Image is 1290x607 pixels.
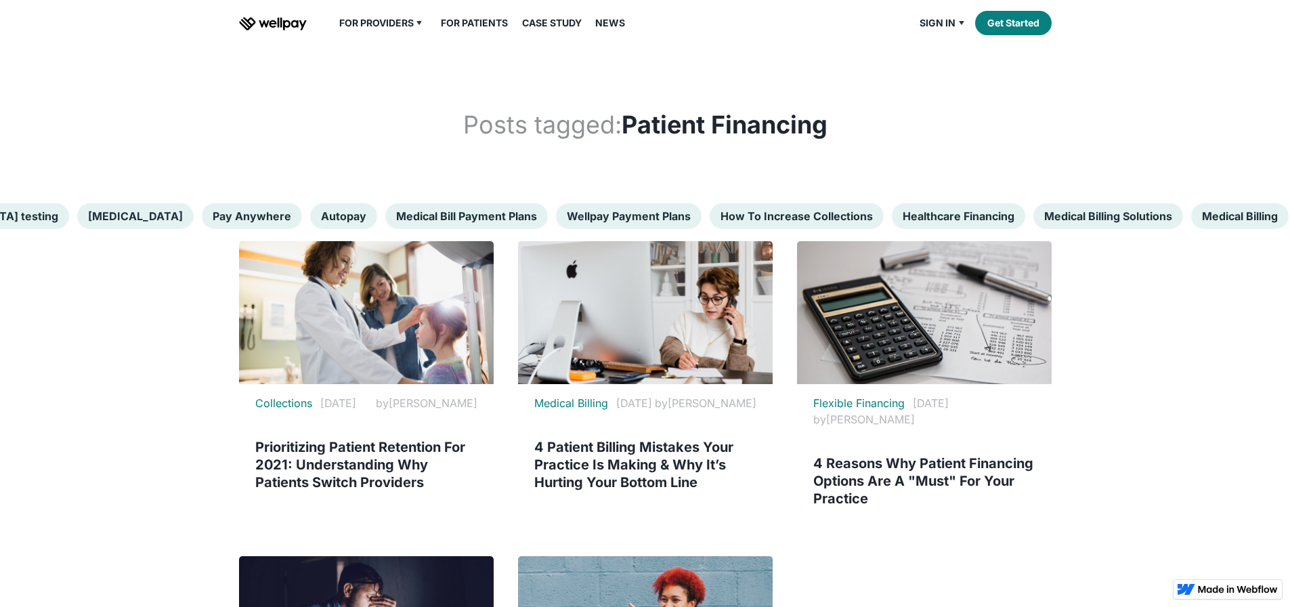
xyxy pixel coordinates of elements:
a: Case Study [514,15,590,31]
div: [DATE] [320,395,356,411]
div: [DATE] [913,395,949,411]
h1: Patient Financing [622,111,827,138]
div: [PERSON_NAME] [826,411,915,427]
div: [PERSON_NAME] [668,395,756,411]
a: 4 Patient Billing Mistakes Your Practice Is Making & Why It’s Hurting Your Bottom Line [534,438,756,499]
div: by [813,411,826,427]
a: How To Increase Collections [710,203,884,229]
a: Medical Bill Payment Plans [385,203,548,229]
a: 4 Reasons Why Patient Financing Options Are A "Must" For Your Practice [813,455,1035,516]
a: home [239,15,307,31]
div: Posts tagged: [463,111,622,138]
a: Medical Billing [534,395,608,411]
img: Made in Webflow [1198,585,1278,593]
a: Medical Billing [1191,203,1289,229]
div: by [655,395,668,411]
a: For Patients [433,15,516,31]
a: Healthcare Financing [892,203,1025,229]
a: Collections [255,395,312,411]
a: Medical Billing Solutions [1033,203,1183,229]
a: News [587,15,633,31]
h4: 4 Reasons Why Patient Financing Options Are A "Must" For Your Practice [813,455,1035,507]
div: For Providers [339,15,414,31]
div: For Providers [331,15,433,31]
h4: 4 Patient Billing Mistakes Your Practice Is Making & Why It’s Hurting Your Bottom Line [534,438,756,491]
a: Flexible Financing [813,395,905,411]
div: [DATE] [616,395,652,411]
a: Pay Anywhere [202,203,302,229]
h4: Prioritizing Patient Retention For 2021: Understanding Why Patients Switch Providers [255,438,477,491]
a: Prioritizing Patient Retention For 2021: Understanding Why Patients Switch Providers [255,438,477,499]
div: Sign in [911,15,975,31]
a: Get Started [975,11,1052,35]
div: [PERSON_NAME] [389,395,477,411]
a: Wellpay Payment Plans [556,203,702,229]
div: Sign in [920,15,955,31]
a: [MEDICAL_DATA] [77,203,194,229]
div: by [376,395,389,411]
a: Autopay [310,203,377,229]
